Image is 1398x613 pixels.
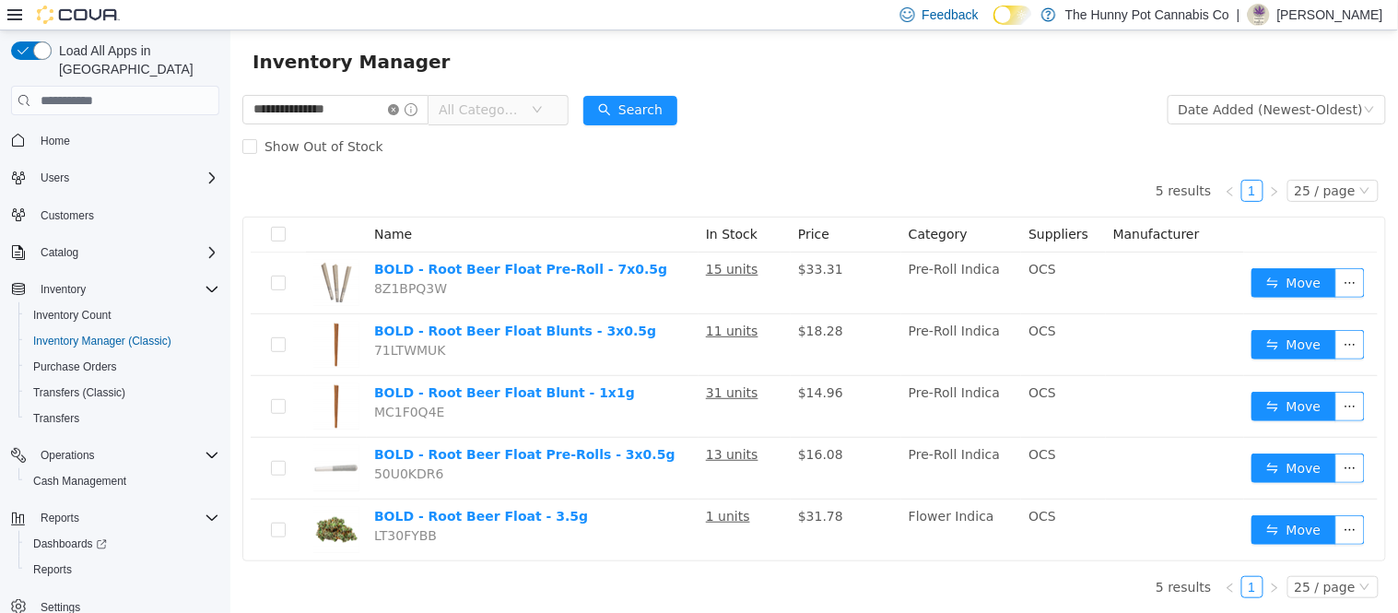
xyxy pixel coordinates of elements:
span: Customers [41,208,94,223]
button: Purchase Orders [18,354,227,380]
td: Pre-Roll Indica [671,346,791,407]
span: Reports [33,507,219,529]
span: Catalog [41,245,78,260]
span: 8Z1BPQ3W [144,251,217,265]
span: Price [568,196,599,211]
span: Purchase Orders [33,360,117,374]
i: icon: down [1129,155,1140,168]
button: icon: ellipsis [1105,361,1134,391]
span: OCS [798,355,826,370]
span: Users [41,171,69,185]
a: Customers [33,205,101,227]
span: 71LTWMUK [144,312,216,327]
button: icon: ellipsis [1105,485,1134,514]
span: Dashboards [26,533,219,555]
img: BOLD - Root Beer Float - 3.5g hero shot [83,477,129,523]
button: icon: swapMove [1021,300,1106,329]
span: OCS [798,293,826,308]
td: Pre-Roll Indica [671,222,791,284]
div: 25 / page [1064,547,1125,567]
span: Reports [33,562,72,577]
span: Inventory Count [33,308,112,323]
u: 1 units [476,478,520,493]
li: 1 [1011,546,1033,568]
li: Previous Page [989,546,1011,568]
button: Reports [18,557,227,583]
a: BOLD - Root Beer Float Pre-Roll - 7x0.5g [144,231,437,246]
td: Pre-Roll Indica [671,284,791,346]
li: 5 results [925,546,981,568]
li: Next Page [1033,149,1055,171]
i: icon: info-circle [174,73,187,86]
input: Dark Mode [993,6,1032,25]
a: Dashboards [26,533,114,555]
span: Home [41,134,70,148]
button: icon: swapMove [1021,238,1106,267]
span: Category [678,196,737,211]
span: Operations [33,444,219,466]
u: 15 units [476,231,528,246]
span: Home [33,128,219,151]
a: BOLD - Root Beer Float Blunts - 3x0.5g [144,293,426,308]
img: Cova [37,6,120,24]
button: Inventory [4,277,227,302]
a: 1 [1012,547,1032,567]
u: 31 units [476,355,528,370]
span: In Stock [476,196,527,211]
span: Dark Mode [993,25,994,26]
button: Operations [33,444,102,466]
button: Customers [4,202,227,229]
span: Load All Apps in [GEOGRAPHIC_DATA] [52,41,219,78]
span: Inventory [33,278,219,301]
span: $18.28 [568,293,613,308]
p: The Hunny Pot Cannabis Co [1065,4,1229,26]
i: icon: right [1039,156,1050,167]
button: Catalog [4,240,227,265]
span: Cash Management [26,470,219,492]
a: Cash Management [26,470,134,492]
span: Purchase Orders [26,356,219,378]
span: $33.31 [568,231,613,246]
i: icon: down [301,74,312,87]
span: Show Out of Stock [27,109,160,124]
span: Cash Management [33,474,126,489]
span: Reports [41,511,79,525]
u: 13 units [476,417,528,431]
button: Cash Management [18,468,227,494]
span: LT30FYBB [144,498,206,513]
i: icon: down [1129,551,1140,564]
button: Catalog [33,242,86,264]
a: Dashboards [18,531,227,557]
li: Previous Page [989,149,1011,171]
span: Dashboards [33,536,107,551]
i: icon: down [1134,74,1145,87]
span: Catalog [33,242,219,264]
i: icon: left [994,156,1005,167]
span: Operations [41,448,95,463]
span: Inventory Manager (Classic) [26,330,219,352]
span: $16.08 [568,417,613,431]
span: Inventory Manager (Classic) [33,334,171,348]
span: Users [33,167,219,189]
button: Inventory [33,278,93,301]
i: icon: left [994,552,1005,563]
button: Reports [33,507,87,529]
span: Transfers [26,407,219,430]
span: Transfers [33,411,79,426]
button: Transfers (Classic) [18,380,227,406]
button: icon: ellipsis [1105,238,1134,267]
button: icon: ellipsis [1105,423,1134,453]
a: Home [33,130,77,152]
img: BOLD - Root Beer Float Pre-Rolls - 3x0.5g hero shot [83,415,129,461]
a: BOLD - Root Beer Float - 3.5g [144,478,358,493]
button: Inventory Count [18,302,227,328]
button: icon: searchSearch [353,65,447,95]
a: Inventory Count [26,304,119,326]
button: Home [4,126,227,153]
img: BOLD - Root Beer Float Pre-Roll - 7x0.5g hero shot [83,230,129,276]
button: icon: ellipsis [1105,300,1134,329]
button: Users [33,167,76,189]
button: Transfers [18,406,227,431]
div: Suzi Strand [1248,4,1270,26]
span: Inventory [41,282,86,297]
